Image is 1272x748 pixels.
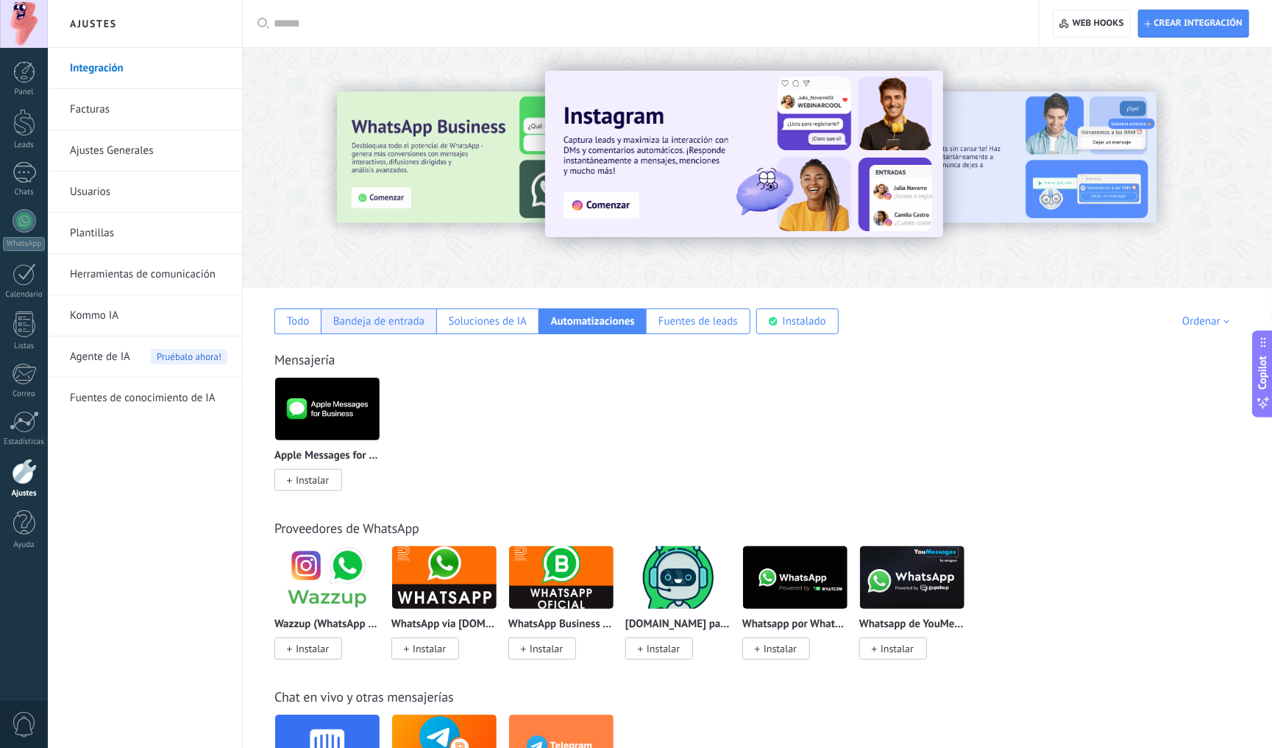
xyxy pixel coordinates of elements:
div: ChatArchitect.com para WhatsApp [625,546,742,677]
img: logo_main.png [743,542,848,613]
span: Agente de IA [70,336,130,378]
span: Instalar [296,642,329,655]
div: WhatsApp Business API (WABA) via Radist.Online [508,546,625,677]
a: Ajustes Generales [70,130,227,172]
div: Whatsapp de YouMessages [859,546,976,677]
a: Chat en vivo y otras mensajerías [274,688,454,705]
span: Instalar [881,642,914,655]
div: Chats [3,188,46,197]
img: logo_main.png [392,542,497,613]
span: Instalar [530,642,563,655]
img: Slide 3 [337,92,650,223]
a: Integración [70,48,227,89]
img: logo_main.png [626,542,731,613]
a: Plantillas [70,213,227,254]
div: Fuentes de leads [658,314,738,328]
a: Fuentes de conocimiento de IA [70,378,227,419]
li: Kommo IA [48,295,242,336]
a: Usuarios [70,172,227,213]
button: Web hooks [1053,10,1130,38]
a: Mensajería [274,351,335,368]
div: Instalado [783,314,826,328]
div: Ayuda [3,540,46,550]
span: Copilot [1256,356,1271,390]
a: Agente de IAPruébalo ahora! [70,336,227,378]
img: Slide 2 [843,92,1156,223]
span: Web hooks [1073,18,1124,29]
span: Pruébalo ahora! [151,349,227,364]
a: Facturas [70,89,227,130]
li: Integración [48,48,242,89]
img: Slide 1 [545,71,943,237]
div: Automatizaciones [551,314,635,328]
button: Crear integración [1138,10,1249,38]
p: [DOMAIN_NAME] para WhatsApp [625,618,731,631]
img: logo_main.png [509,542,614,613]
img: logo_main.png [860,542,964,613]
div: Correo [3,389,46,399]
a: Herramientas de comunicación [70,254,227,295]
img: logo_main.png [275,542,380,613]
span: Crear integración [1154,18,1243,29]
div: Whatsapp por Whatcrm y Telphin [742,546,859,677]
div: Apple Messages for Business [274,377,391,509]
div: Todo [287,314,310,328]
li: Plantillas [48,213,242,254]
div: Ordenar [1182,314,1234,328]
a: Kommo IA [70,295,227,336]
li: Herramientas de comunicación [48,254,242,295]
div: Bandeja de entrada [333,314,424,328]
p: Wazzup (WhatsApp & Instagram) [274,618,380,631]
div: Leads [3,141,46,150]
li: Facturas [48,89,242,130]
div: Estadísticas [3,437,46,447]
p: Whatsapp de YouMessages [859,618,965,631]
div: Soluciones de IA [449,314,527,328]
div: Wazzup (WhatsApp & Instagram) [274,546,391,677]
span: Instalar [296,473,329,487]
a: Proveedores de WhatsApp [274,520,419,537]
span: Instalar [413,642,446,655]
p: Apple Messages for Business [274,450,380,462]
span: Instalar [647,642,680,655]
li: Agente de IA [48,336,242,378]
div: Panel [3,88,46,97]
div: WhatsApp via Radist.Online [391,546,508,677]
div: WhatsApp [3,237,45,251]
p: Whatsapp por Whatcrm y Telphin [742,618,848,631]
span: Instalar [764,642,797,655]
div: Listas [3,342,46,351]
div: Calendario [3,290,46,300]
img: logo_main.png [275,373,380,445]
p: WhatsApp via [DOMAIN_NAME] [391,618,497,631]
div: Ajustes [3,489,46,498]
li: Ajustes Generales [48,130,242,172]
p: WhatsApp Business API ([GEOGRAPHIC_DATA]) via [DOMAIN_NAME] [508,618,614,631]
li: Usuarios [48,172,242,213]
li: Fuentes de conocimiento de IA [48,378,242,418]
